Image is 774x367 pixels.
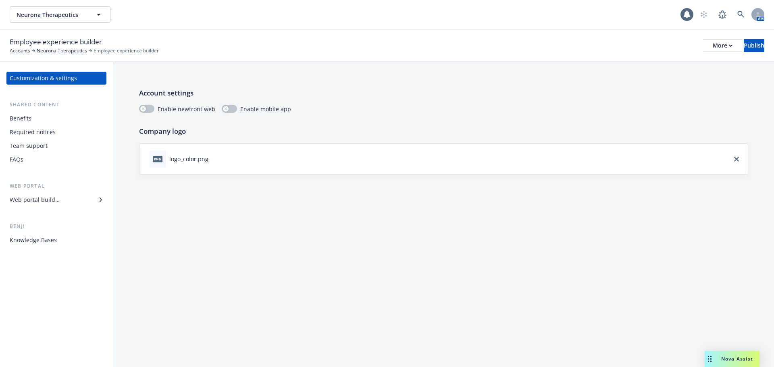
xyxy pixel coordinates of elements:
[240,105,291,113] span: Enable mobile app
[10,153,23,166] div: FAQs
[158,105,215,113] span: Enable newfront web
[6,126,106,139] a: Required notices
[6,139,106,152] a: Team support
[6,72,106,85] a: Customization & settings
[6,153,106,166] a: FAQs
[744,39,764,52] button: Publish
[94,47,159,54] span: Employee experience builder
[212,155,218,163] button: download file
[721,355,753,362] span: Nova Assist
[10,234,57,247] div: Knowledge Bases
[732,154,741,164] a: close
[10,126,56,139] div: Required notices
[696,6,712,23] a: Start snowing
[10,6,110,23] button: Neurona Therapeutics
[6,182,106,190] div: Web portal
[37,47,87,54] a: Neurona Therapeutics
[6,222,106,230] div: Benji
[705,351,715,367] div: Drag to move
[153,156,162,162] span: png
[139,126,748,137] p: Company logo
[139,88,748,98] p: Account settings
[10,193,60,206] div: Web portal builder
[10,47,30,54] a: Accounts
[714,6,730,23] a: Report a Bug
[10,139,48,152] div: Team support
[713,39,732,52] div: More
[705,351,759,367] button: Nova Assist
[6,234,106,247] a: Knowledge Bases
[10,72,77,85] div: Customization & settings
[6,112,106,125] a: Benefits
[169,155,208,163] div: logo_color.png
[10,112,31,125] div: Benefits
[733,6,749,23] a: Search
[6,193,106,206] a: Web portal builder
[17,10,86,19] span: Neurona Therapeutics
[6,101,106,109] div: Shared content
[703,39,742,52] button: More
[10,37,102,47] span: Employee experience builder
